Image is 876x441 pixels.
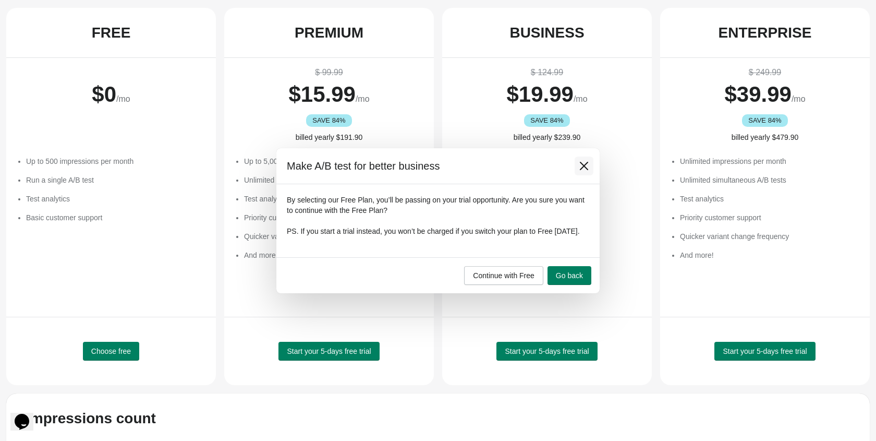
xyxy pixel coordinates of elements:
[10,399,44,431] iframe: chat widget
[287,159,564,173] h2: Make A/B test for better business
[556,271,583,280] span: Go back
[547,266,591,285] button: Go back
[287,195,589,216] p: By selecting our Free Plan, you’ll be passing on your trial opportunity. Are you sure you want to...
[473,271,534,280] span: Continue with Free
[464,266,543,285] button: Continue with Free
[287,226,589,236] p: PS. If you start a trial instead, you won’t be charged if you switch your plan to Free [DATE].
